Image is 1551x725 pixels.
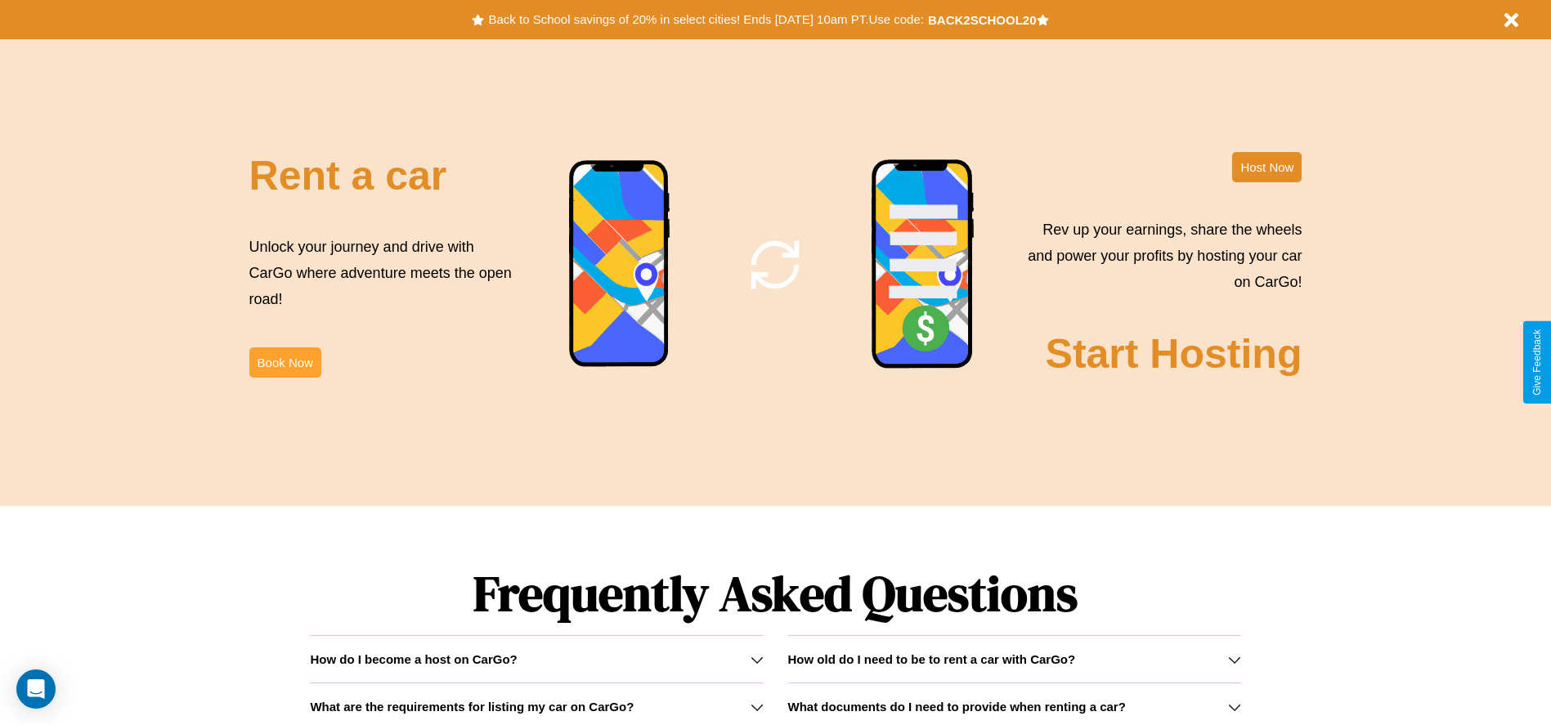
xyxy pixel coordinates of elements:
[310,700,634,714] h3: What are the requirements for listing my car on CarGo?
[871,159,975,371] img: phone
[1531,329,1543,396] div: Give Feedback
[310,652,517,666] h3: How do I become a host on CarGo?
[568,159,671,369] img: phone
[16,669,56,709] div: Open Intercom Messenger
[928,13,1037,27] b: BACK2SCHOOL20
[249,347,321,378] button: Book Now
[249,234,518,313] p: Unlock your journey and drive with CarGo where adventure meets the open road!
[1018,217,1302,296] p: Rev up your earnings, share the wheels and power your profits by hosting your car on CarGo!
[484,8,927,31] button: Back to School savings of 20% in select cities! Ends [DATE] 10am PT.Use code:
[788,652,1076,666] h3: How old do I need to be to rent a car with CarGo?
[249,152,447,199] h2: Rent a car
[310,552,1240,635] h1: Frequently Asked Questions
[1232,152,1302,182] button: Host Now
[788,700,1126,714] h3: What documents do I need to provide when renting a car?
[1046,330,1302,378] h2: Start Hosting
